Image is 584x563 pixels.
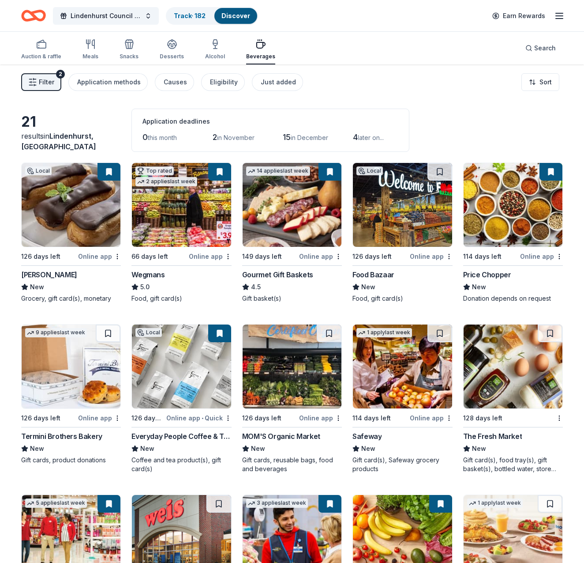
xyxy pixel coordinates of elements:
div: 126 days left [242,413,281,423]
div: 3 applies last week [246,499,308,508]
a: Image for Safeway1 applylast week114 days leftOnline appSafewayNewGift card(s), Safeway grocery p... [352,324,452,473]
button: Search [518,39,563,57]
span: Filter [39,77,54,87]
div: Safeway [352,431,382,442]
button: Track· 182Discover [166,7,258,25]
img: Image for King Kullen [22,163,120,247]
div: Auction & raffle [21,53,61,60]
div: 114 days left [463,251,502,262]
img: Image for Termini Brothers Bakery [22,325,120,408]
div: 114 days left [352,413,391,423]
a: Image for King KullenLocal126 days leftOnline app[PERSON_NAME]NewGrocery, gift card(s), monetary [21,162,121,303]
span: Lindenhurst, [GEOGRAPHIC_DATA] [21,132,96,151]
span: Lindenhurst Council of PTA's "Bright Futures" Fundraiser [71,11,141,21]
button: Snacks [120,35,139,64]
div: Gift card(s), Safeway grocery products [352,456,452,473]
img: Image for The Fresh Market [464,325,562,408]
span: 15 [283,132,291,142]
div: Eligibility [210,77,238,87]
button: Alcohol [205,35,225,64]
div: Top rated [135,166,174,175]
a: Track· 182 [174,12,206,19]
a: Image for MOM'S Organic Market126 days leftOnline appMOM'S Organic MarketNewGift cards, reusable ... [242,324,342,473]
div: MOM'S Organic Market [242,431,320,442]
a: Image for Everyday People Coffee & TeaLocal126 days leftOnline app•QuickEveryday People Coffee & ... [131,324,231,473]
div: Causes [164,77,187,87]
div: Grocery, gift card(s), monetary [21,294,121,303]
button: Filter2 [21,73,61,91]
img: Image for Safeway [353,325,452,408]
a: Image for Price Chopper114 days leftOnline appPrice ChopperNewDonation depends on request [463,162,563,303]
div: 149 days left [242,251,282,262]
span: in November [217,134,255,141]
div: 2 applies last week [135,177,197,186]
img: Image for Wegmans [132,163,231,247]
div: 126 days left [21,251,60,262]
div: Online app [189,251,232,262]
div: Desserts [160,53,184,60]
div: 2 [56,70,65,79]
button: Causes [155,73,194,91]
div: Gift cards, reusable bags, food and beverages [242,456,342,473]
img: Image for Gourmet Gift Baskets [243,163,341,247]
div: Coffee and tea product(s), gift card(s) [131,456,231,473]
button: Application methods [68,73,148,91]
img: Image for Price Chopper [464,163,562,247]
div: Online app [520,251,563,262]
div: Application methods [77,77,141,87]
span: • [202,415,203,422]
img: Image for Food Bazaar [353,163,452,247]
div: Snacks [120,53,139,60]
span: 2 [213,132,217,142]
div: Application deadlines [142,116,398,127]
span: New [30,282,44,292]
div: Everyday People Coffee & Tea [131,431,231,442]
div: 128 days left [463,413,502,423]
div: Gift card(s), food tray(s), gift basket(s), bottled water, store item(s) [463,456,563,473]
button: Meals [82,35,98,64]
div: Meals [82,53,98,60]
img: Image for Everyday People Coffee & Tea [132,325,231,408]
button: Desserts [160,35,184,64]
a: Home [21,5,46,26]
span: this month [148,134,177,141]
div: Wegmans [131,269,165,280]
div: Online app [78,251,121,262]
div: 14 applies last week [246,166,310,176]
span: Sort [539,77,552,87]
div: [PERSON_NAME] [21,269,77,280]
span: 0 [142,132,148,142]
div: Alcohol [205,53,225,60]
div: 126 days left [352,251,392,262]
a: Image for Food BazaarLocal126 days leftOnline appFood BazaarNewFood, gift card(s) [352,162,452,303]
a: Image for Termini Brothers Bakery9 applieslast week126 days leftOnline appTermini Brothers Bakery... [21,324,121,465]
img: Image for MOM'S Organic Market [243,325,341,408]
div: Donation depends on request [463,294,563,303]
div: Food Bazaar [352,269,394,280]
span: Search [534,43,556,53]
div: Termini Brothers Bakery [21,431,102,442]
div: Food, gift card(s) [352,294,452,303]
div: Online app [299,412,342,423]
span: in [21,132,96,151]
button: Just added [252,73,303,91]
span: 4.5 [251,282,261,292]
span: 5.0 [140,282,150,292]
div: Gift cards, product donations [21,456,121,465]
div: Food, gift card(s) [131,294,231,303]
button: Auction & raffle [21,35,61,64]
button: Lindenhurst Council of PTA's "Bright Futures" Fundraiser [53,7,159,25]
a: Image for The Fresh Market128 days leftThe Fresh MarketNewGift card(s), food tray(s), gift basket... [463,324,563,473]
div: Price Chopper [463,269,511,280]
div: 9 applies last week [25,328,87,337]
div: 5 applies last week [25,499,87,508]
div: 1 apply last week [467,499,523,508]
div: Just added [261,77,296,87]
span: later on... [358,134,384,141]
span: 4 [353,132,358,142]
button: Sort [521,73,559,91]
a: Discover [221,12,250,19]
span: New [472,443,486,454]
a: Earn Rewards [487,8,550,24]
div: 126 days left [21,413,60,423]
